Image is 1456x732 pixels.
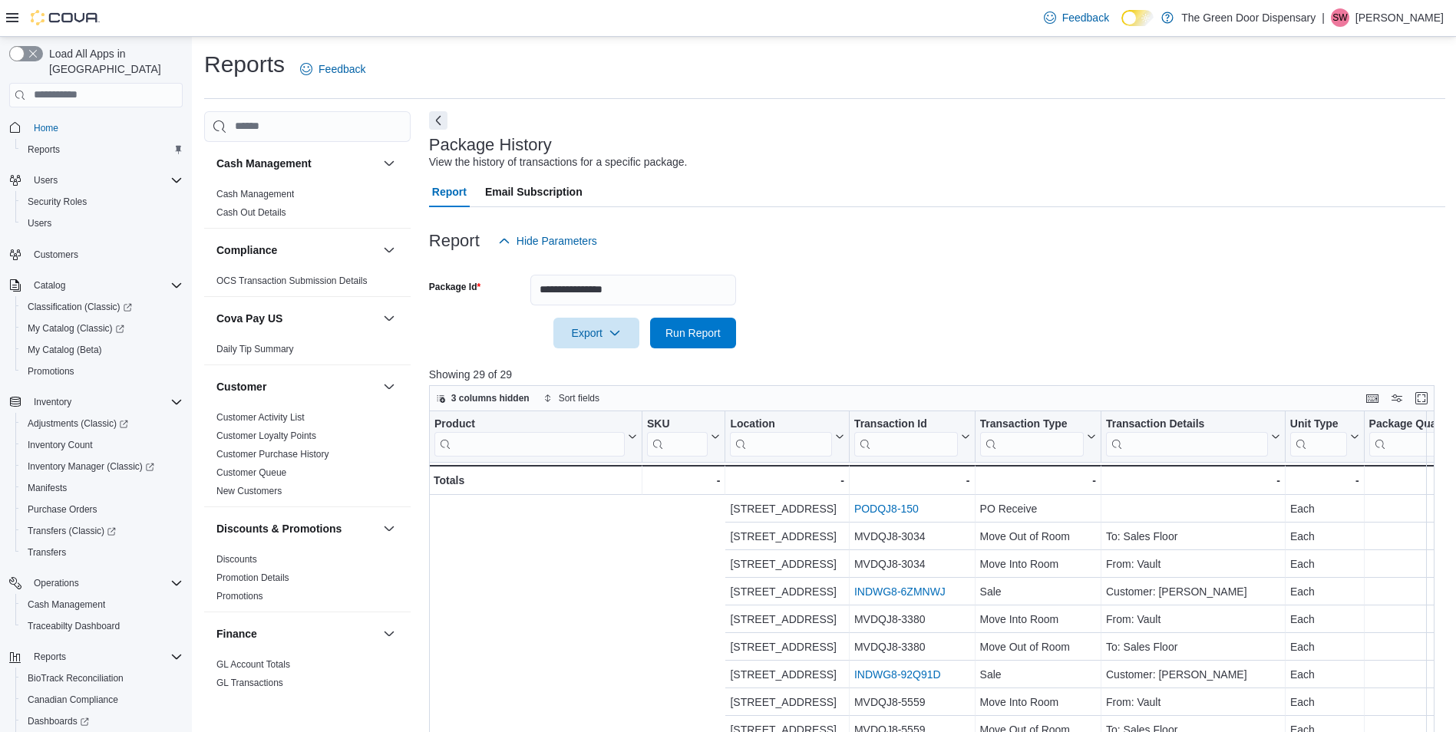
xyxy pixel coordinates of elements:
[429,154,688,170] div: View the history of transactions for a specific package.
[380,154,398,173] button: Cash Management
[553,318,639,348] button: Export
[28,143,60,156] span: Reports
[854,417,958,456] div: Transaction Id URL
[1290,555,1359,573] div: Each
[204,49,285,80] h1: Reports
[1121,10,1154,26] input: Dark Mode
[3,572,189,594] button: Operations
[1106,638,1280,656] div: To: Sales Floor
[730,527,844,546] div: [STREET_ADDRESS]
[34,279,65,292] span: Catalog
[28,276,183,295] span: Catalog
[216,275,368,286] a: OCS Transaction Submission Details
[216,206,286,219] span: Cash Out Details
[216,590,263,602] span: Promotions
[429,136,552,154] h3: Package History
[28,393,78,411] button: Inventory
[21,414,134,433] a: Adjustments (Classic)
[216,485,282,497] span: New Customers
[21,595,183,614] span: Cash Management
[563,318,630,348] span: Export
[1106,693,1280,711] div: From: Vault
[854,610,970,628] div: MVDQJ8-3380
[1038,2,1115,33] a: Feedback
[1331,8,1349,27] div: Stacy Weegar
[979,417,1083,456] div: Transaction Type
[216,311,377,326] button: Cova Pay US
[204,340,411,364] div: Cova Pay US
[204,185,411,228] div: Cash Management
[21,341,108,359] a: My Catalog (Beta)
[1332,8,1347,27] span: SW
[492,226,603,256] button: Hide Parameters
[21,341,183,359] span: My Catalog (Beta)
[216,467,286,479] span: Customer Queue
[854,638,970,656] div: MVDQJ8-3380
[1106,610,1280,628] div: From: Vault
[434,417,637,456] button: Product
[216,591,263,602] a: Promotions
[1106,417,1268,456] div: Transaction Details
[380,241,398,259] button: Compliance
[43,46,183,77] span: Load All Apps in [GEOGRAPHIC_DATA]
[1290,638,1359,656] div: Each
[28,648,183,666] span: Reports
[380,519,398,538] button: Discounts & Promotions
[1412,389,1431,407] button: Enter fullscreen
[28,648,72,666] button: Reports
[319,61,365,77] span: Feedback
[665,325,721,341] span: Run Report
[34,396,71,408] span: Inventory
[21,457,183,476] span: Inventory Manager (Classic)
[216,156,312,171] h3: Cash Management
[1388,389,1406,407] button: Display options
[21,436,183,454] span: Inventory Count
[979,471,1095,490] div: -
[21,712,95,730] a: Dashboards
[429,367,1445,382] p: Showing 29 of 29
[21,298,183,316] span: Classification (Classic)
[1106,582,1280,601] div: Customer: [PERSON_NAME]
[204,550,411,612] div: Discounts & Promotions
[15,413,189,434] a: Adjustments (Classic)
[730,417,831,431] div: Location
[216,344,294,354] a: Daily Tip Summary
[216,411,305,424] span: Customer Activity List
[28,245,183,264] span: Customers
[3,170,189,191] button: Users
[28,598,105,611] span: Cash Management
[730,610,844,628] div: [STREET_ADDRESS]
[979,500,1095,518] div: PO Receive
[15,191,189,213] button: Security Roles
[21,319,183,338] span: My Catalog (Classic)
[216,412,305,423] a: Customer Activity List
[3,243,189,265] button: Customers
[216,379,377,394] button: Customer
[216,311,282,326] h3: Cova Pay US
[1290,417,1347,456] div: Unit Type
[21,214,58,232] a: Users
[21,691,124,709] a: Canadian Compliance
[451,392,530,404] span: 3 columns hidden
[1322,8,1325,27] p: |
[216,449,329,460] a: Customer Purchase History
[854,417,958,431] div: Transaction Id
[15,213,189,234] button: Users
[854,585,946,598] a: INDWG8-6ZMNWJ
[730,471,844,490] div: -
[15,668,189,689] button: BioTrack Reconciliation
[28,301,132,313] span: Classification (Classic)
[15,296,189,318] a: Classification (Classic)
[28,715,89,727] span: Dashboards
[21,617,183,635] span: Traceabilty Dashboard
[28,196,87,208] span: Security Roles
[537,389,606,407] button: Sort fields
[1290,471,1359,490] div: -
[485,176,583,207] span: Email Subscription
[28,482,67,494] span: Manifests
[28,276,71,295] button: Catalog
[15,689,189,711] button: Canadian Compliance
[216,467,286,478] a: Customer Queue
[216,659,290,670] a: GL Account Totals
[216,677,283,689] span: GL Transactions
